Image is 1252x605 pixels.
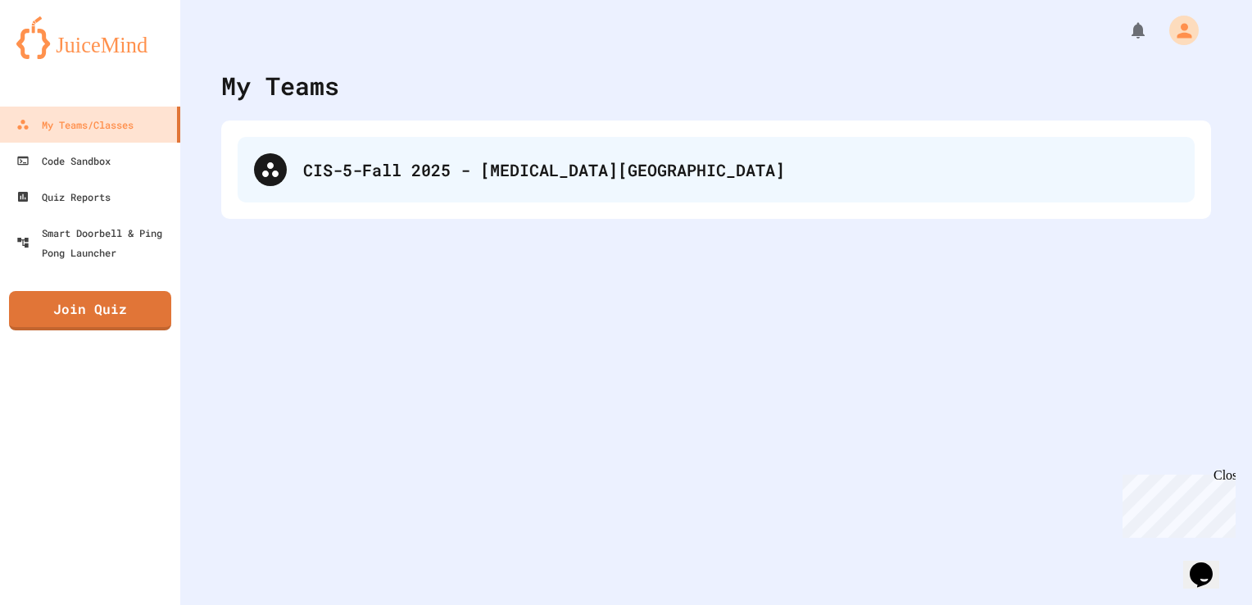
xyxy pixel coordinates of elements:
div: CIS-5-Fall 2025 - [MEDICAL_DATA][GEOGRAPHIC_DATA] [238,137,1195,202]
div: Quiz Reports [16,187,111,207]
div: My Teams/Classes [16,115,134,134]
iframe: chat widget [1116,468,1236,538]
a: Join Quiz [9,291,171,330]
div: Smart Doorbell & Ping Pong Launcher [16,223,174,262]
div: Chat with us now!Close [7,7,113,104]
iframe: chat widget [1183,539,1236,589]
div: My Notifications [1098,16,1152,44]
img: logo-orange.svg [16,16,164,59]
div: My Teams [221,67,339,104]
div: CIS-5-Fall 2025 - [MEDICAL_DATA][GEOGRAPHIC_DATA] [303,157,1178,182]
div: Code Sandbox [16,151,111,171]
div: My Account [1152,11,1203,49]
